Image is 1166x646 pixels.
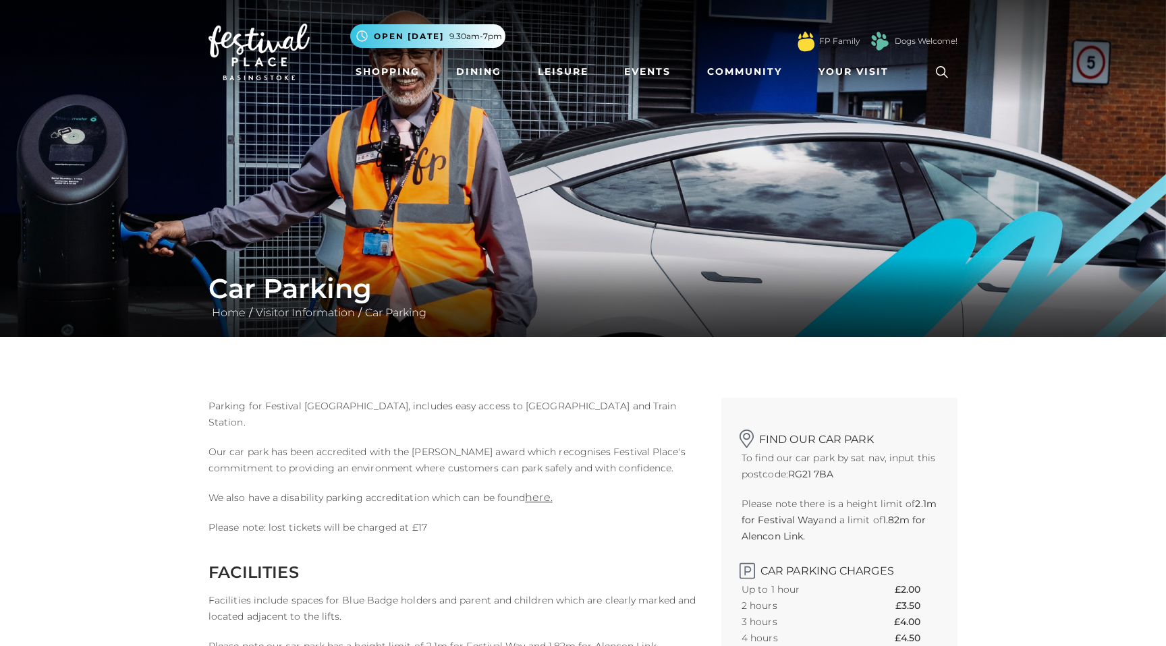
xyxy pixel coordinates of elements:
[742,597,850,614] th: 2 hours
[198,272,968,321] div: / /
[742,450,937,482] p: To find our car park by sat nav, input this postcode:
[350,24,505,48] button: Open [DATE] 9.30am-7pm
[894,614,937,630] th: £4.00
[788,468,834,480] strong: RG21 7BA
[895,630,937,646] th: £4.50
[209,519,701,535] p: Please note: lost tickets will be charged at £17
[449,30,502,42] span: 9.30am-7pm
[209,444,701,476] p: Our car park has been accredited with the [PERSON_NAME] award which recognises Festival Place's c...
[209,592,701,624] p: Facilities include spaces for Blue Badge holders and parent and children which are clearly marked...
[209,24,310,80] img: Festival Place Logo
[374,30,444,42] span: Open [DATE]
[209,272,957,305] h1: Car Parking
[209,400,676,428] span: Parking for Festival [GEOGRAPHIC_DATA], includes easy access to [GEOGRAPHIC_DATA] and Train Station.
[209,306,249,319] a: Home
[619,59,676,84] a: Events
[532,59,594,84] a: Leisure
[702,59,787,84] a: Community
[742,558,937,577] h2: Car Parking Charges
[742,496,937,544] p: Please note there is a height limit of and a limit of
[819,35,860,47] a: FP Family
[818,65,889,79] span: Your Visit
[742,581,850,597] th: Up to 1 hour
[742,614,850,630] th: 3 hours
[895,597,937,614] th: £3.50
[209,562,701,582] h2: FACILITIES
[451,59,507,84] a: Dining
[252,306,358,319] a: Visitor Information
[895,581,937,597] th: £2.00
[895,35,957,47] a: Dogs Welcome!
[209,490,701,506] p: We also have a disability parking accreditation which can be found
[813,59,901,84] a: Your Visit
[362,306,430,319] a: Car Parking
[742,425,937,446] h2: Find our car park
[525,491,552,504] a: here.
[742,630,850,646] th: 4 hours
[350,59,425,84] a: Shopping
